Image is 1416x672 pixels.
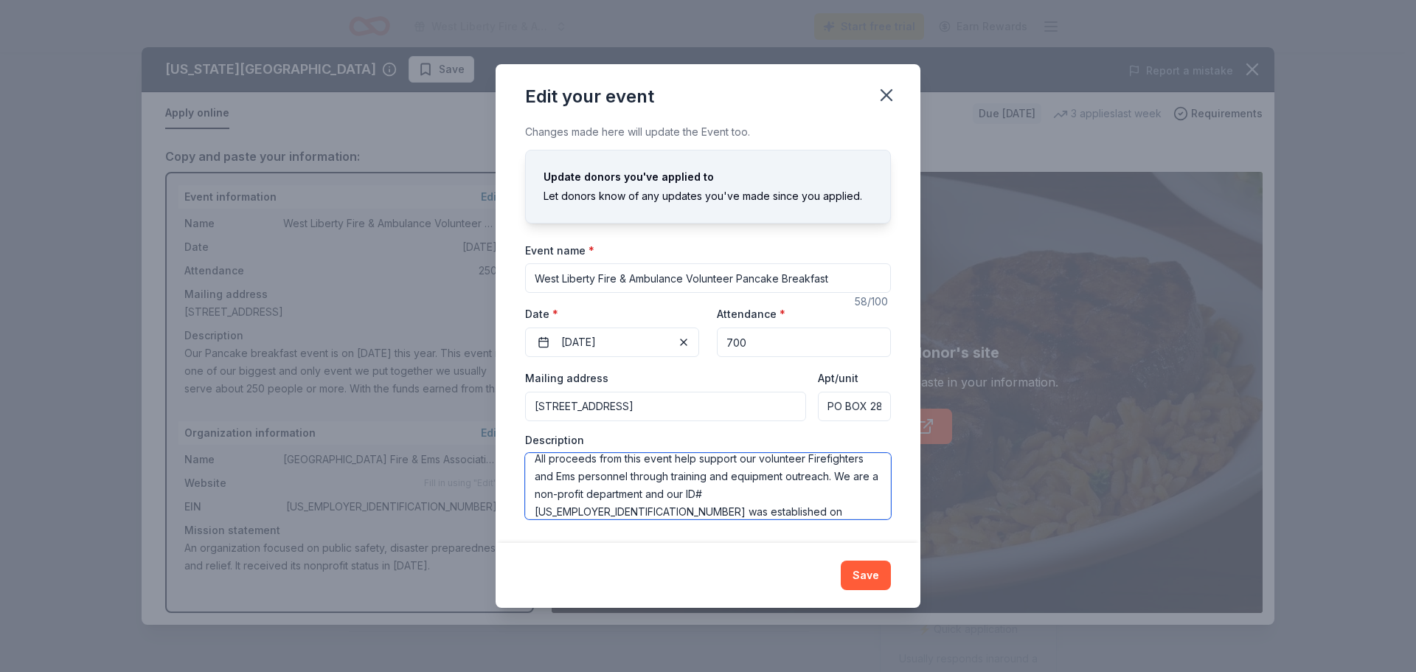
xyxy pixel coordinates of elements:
button: [DATE] [525,328,699,357]
input: Spring Fundraiser [525,263,891,293]
label: Date [525,307,699,322]
label: Apt/unit [818,371,858,386]
div: 58 /100 [855,293,891,311]
div: Changes made here will update the Event too. [525,123,891,141]
label: Attendance [717,307,785,322]
label: Event name [525,243,594,258]
input: Enter a US address [525,392,806,421]
label: Mailing address [525,371,608,386]
input: 20 [717,328,891,357]
button: Save [841,561,891,590]
input: # [818,392,891,421]
div: Let donors know of any updates you've made since you applied. [544,187,872,205]
textarea: I'm reaching out because our annual pancake breakfast & silent auction event is coming up on [DAT... [525,453,891,519]
div: Edit your event [525,85,654,108]
label: Description [525,433,584,448]
div: Update donors you've applied to [544,168,872,186]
